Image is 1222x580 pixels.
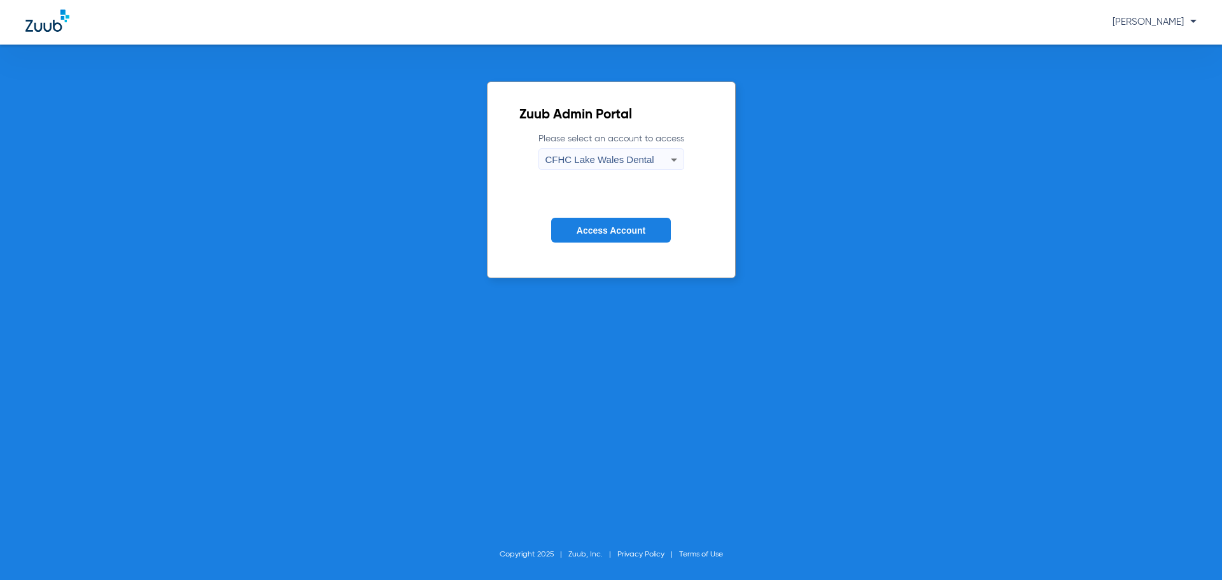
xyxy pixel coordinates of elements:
iframe: Chat Widget [1158,519,1222,580]
span: [PERSON_NAME] [1113,17,1197,27]
label: Please select an account to access [538,132,684,170]
a: Privacy Policy [617,551,664,558]
li: Copyright 2025 [500,548,568,561]
span: Access Account [577,225,645,236]
button: Access Account [551,218,671,243]
span: CFHC Lake Wales Dental [545,154,654,165]
li: Zuub, Inc. [568,548,617,561]
h2: Zuub Admin Portal [519,109,703,122]
img: Zuub Logo [25,10,69,32]
a: Terms of Use [679,551,723,558]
